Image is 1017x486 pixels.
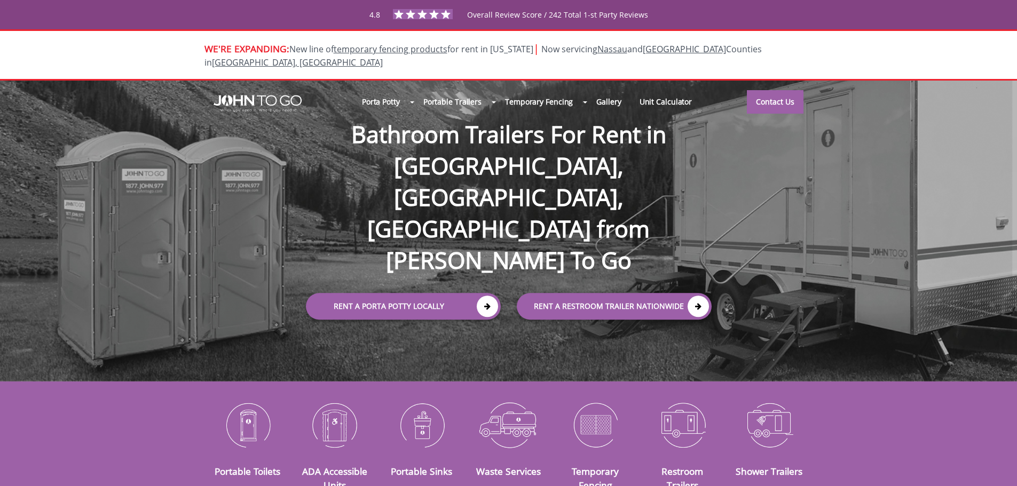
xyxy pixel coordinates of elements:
[295,84,722,276] h1: Bathroom Trailers For Rent in [GEOGRAPHIC_DATA], [GEOGRAPHIC_DATA], [GEOGRAPHIC_DATA] from [PERSO...
[204,42,289,55] span: WE'RE EXPANDING:
[974,443,1017,486] button: Live Chat
[353,90,409,113] a: Porta Potty
[747,90,803,114] a: Contact Us
[204,43,762,68] span: New line of for rent in [US_STATE]
[212,397,283,452] img: Portable-Toilets-icon_N.png
[597,43,627,55] a: Nassau
[391,465,452,477] a: Portable Sinks
[647,397,718,452] img: Restroom-Trailers-icon_N.png
[204,43,762,68] span: Now servicing and Counties in
[414,90,491,113] a: Portable Trailers
[212,57,383,68] a: [GEOGRAPHIC_DATA], [GEOGRAPHIC_DATA]
[369,10,380,20] span: 4.8
[299,397,370,452] img: ADA-Accessible-Units-icon_N.png
[496,90,582,113] a: Temporary Fencing
[560,397,631,452] img: Temporary-Fencing-cion_N.png
[734,397,805,452] img: Shower-Trailers-icon_N.png
[587,90,630,113] a: Gallery
[334,43,447,55] a: temporary fencing products
[306,293,501,320] a: Rent a Porta Potty Locally
[467,10,648,41] span: Overall Review Score / 242 Total 1-st Party Reviews
[215,465,280,477] a: Portable Toilets
[736,465,802,477] a: Shower Trailers
[473,397,544,452] img: Waste-Services-icon_N.png
[643,43,726,55] a: [GEOGRAPHIC_DATA]
[630,90,701,113] a: Unit Calculator
[214,95,302,112] img: JOHN to go
[533,41,539,55] span: |
[476,465,541,477] a: Waste Services
[517,293,712,320] a: rent a RESTROOM TRAILER Nationwide
[386,397,457,452] img: Portable-Sinks-icon_N.png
